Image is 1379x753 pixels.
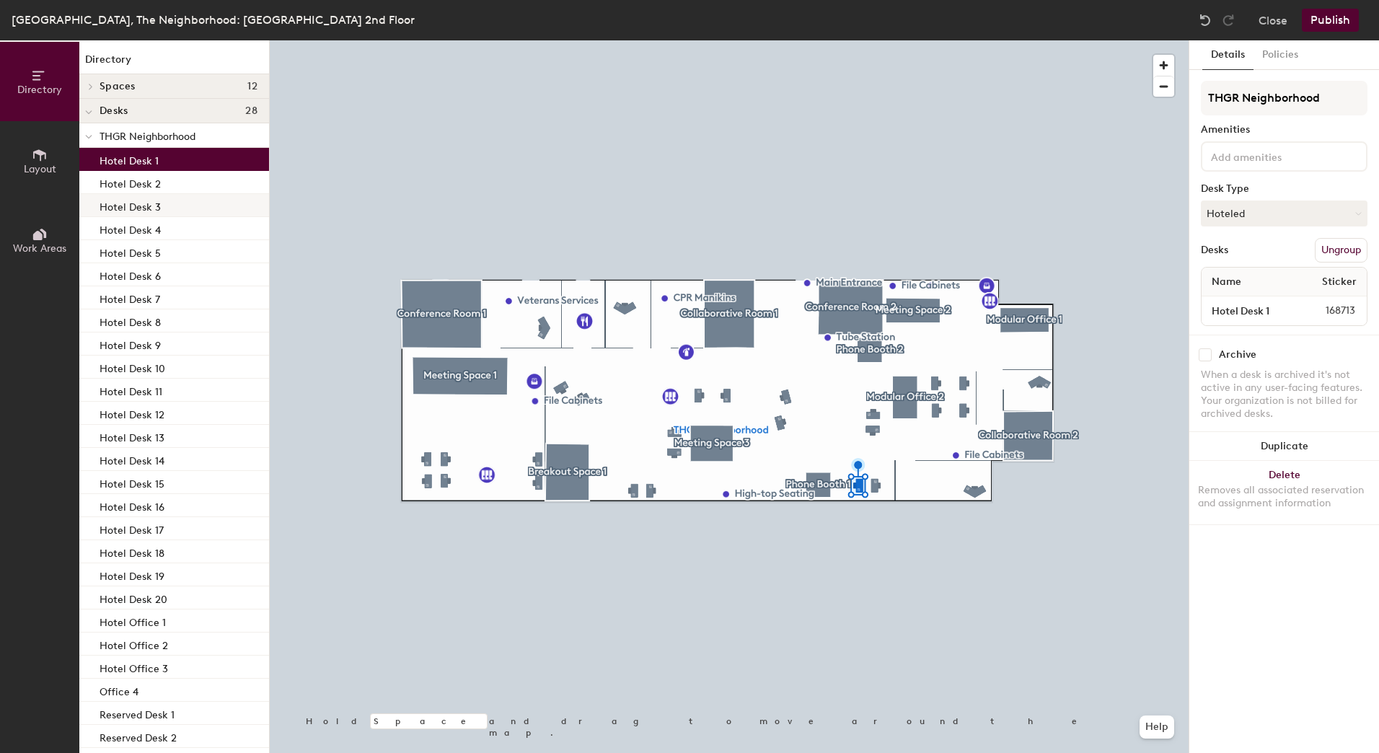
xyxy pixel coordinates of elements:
[100,705,175,721] p: Reserved Desk 1
[100,266,161,283] p: Hotel Desk 6
[100,174,161,190] p: Hotel Desk 2
[12,11,415,29] div: [GEOGRAPHIC_DATA], The Neighborhood: [GEOGRAPHIC_DATA] 2nd Floor
[247,81,257,92] span: 12
[100,220,161,237] p: Hotel Desk 4
[245,105,257,117] span: 28
[100,197,161,213] p: Hotel Desk 3
[1219,349,1256,361] div: Archive
[100,474,164,490] p: Hotel Desk 15
[100,635,168,652] p: Hotel Office 2
[1201,201,1367,226] button: Hoteled
[13,242,66,255] span: Work Areas
[1315,238,1367,263] button: Ungroup
[79,52,269,74] h1: Directory
[1198,484,1370,510] div: Removes all associated reservation and assignment information
[100,312,161,329] p: Hotel Desk 8
[1202,40,1254,70] button: Details
[1204,301,1291,321] input: Unnamed desk
[1315,269,1364,295] span: Sticker
[100,520,164,537] p: Hotel Desk 17
[100,81,136,92] span: Spaces
[100,728,177,744] p: Reserved Desk 2
[1254,40,1307,70] button: Policies
[100,382,162,398] p: Hotel Desk 11
[1201,183,1367,195] div: Desk Type
[100,428,164,444] p: Hotel Desk 13
[1189,432,1379,461] button: Duplicate
[1221,13,1235,27] img: Redo
[1140,715,1174,739] button: Help
[24,163,56,175] span: Layout
[1302,9,1359,32] button: Publish
[1198,13,1212,27] img: Undo
[1201,245,1228,256] div: Desks
[100,151,159,167] p: Hotel Desk 1
[1201,124,1367,136] div: Amenities
[100,612,166,629] p: Hotel Office 1
[1189,461,1379,524] button: DeleteRemoves all associated reservation and assignment information
[100,131,195,143] span: THGR Neighborhood
[100,358,165,375] p: Hotel Desk 10
[100,497,164,514] p: Hotel Desk 16
[100,451,164,467] p: Hotel Desk 14
[100,682,138,698] p: Office 4
[1204,269,1248,295] span: Name
[1291,303,1364,319] span: 168713
[100,566,164,583] p: Hotel Desk 19
[1201,369,1367,420] div: When a desk is archived it's not active in any user-facing features. Your organization is not bil...
[100,105,128,117] span: Desks
[100,289,160,306] p: Hotel Desk 7
[100,335,161,352] p: Hotel Desk 9
[100,543,164,560] p: Hotel Desk 18
[100,659,168,675] p: Hotel Office 3
[100,405,164,421] p: Hotel Desk 12
[17,84,62,96] span: Directory
[1259,9,1287,32] button: Close
[100,589,167,606] p: Hotel Desk 20
[100,243,161,260] p: Hotel Desk 5
[1208,147,1338,164] input: Add amenities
